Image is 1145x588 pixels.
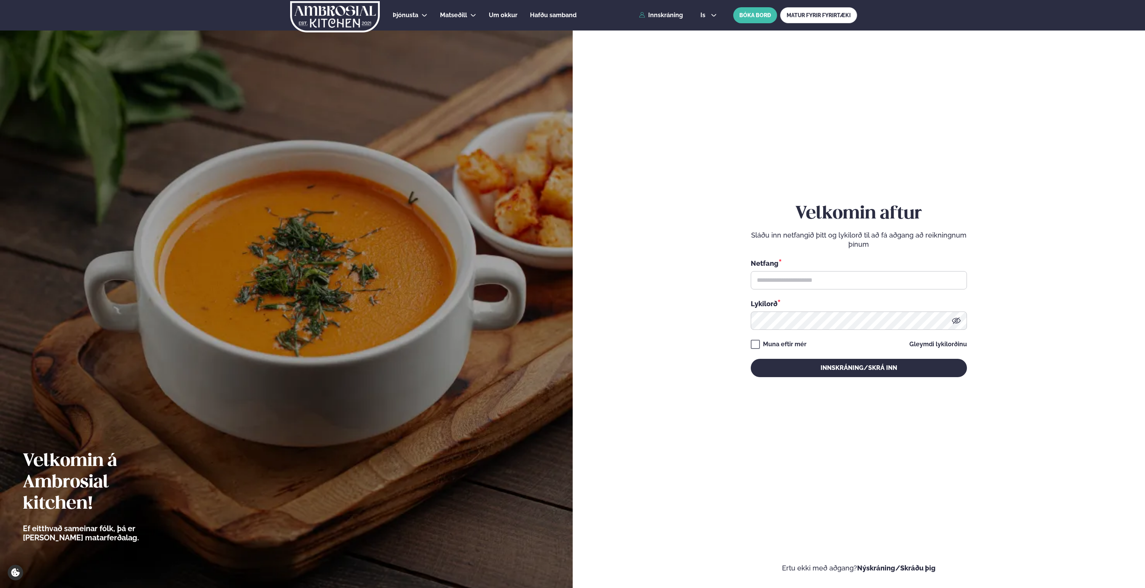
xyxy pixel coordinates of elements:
[440,11,467,20] a: Matseðill
[489,11,517,20] a: Um okkur
[530,11,577,20] a: Hafðu samband
[857,564,936,572] a: Nýskráning/Skráðu þig
[23,524,181,542] p: Ef eitthvað sameinar fólk, þá er [PERSON_NAME] matarferðalag.
[530,11,577,19] span: Hafðu samband
[751,299,967,308] div: Lykilorð
[289,1,381,32] img: logo
[393,11,418,20] a: Þjónusta
[639,12,683,19] a: Innskráning
[596,564,1123,573] p: Ertu ekki með aðgang?
[751,258,967,268] div: Netfang
[751,359,967,377] button: Innskráning/Skrá inn
[751,203,967,225] h2: Velkomin aftur
[8,565,23,580] a: Cookie settings
[700,12,708,18] span: is
[909,341,967,347] a: Gleymdi lykilorðinu
[489,11,517,19] span: Um okkur
[780,7,857,23] a: MATUR FYRIR FYRIRTÆKI
[393,11,418,19] span: Þjónusta
[733,7,777,23] button: BÓKA BORÐ
[440,11,467,19] span: Matseðill
[694,12,723,18] button: is
[23,451,181,515] h2: Velkomin á Ambrosial kitchen!
[751,231,967,249] p: Sláðu inn netfangið þitt og lykilorð til að fá aðgang að reikningnum þínum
